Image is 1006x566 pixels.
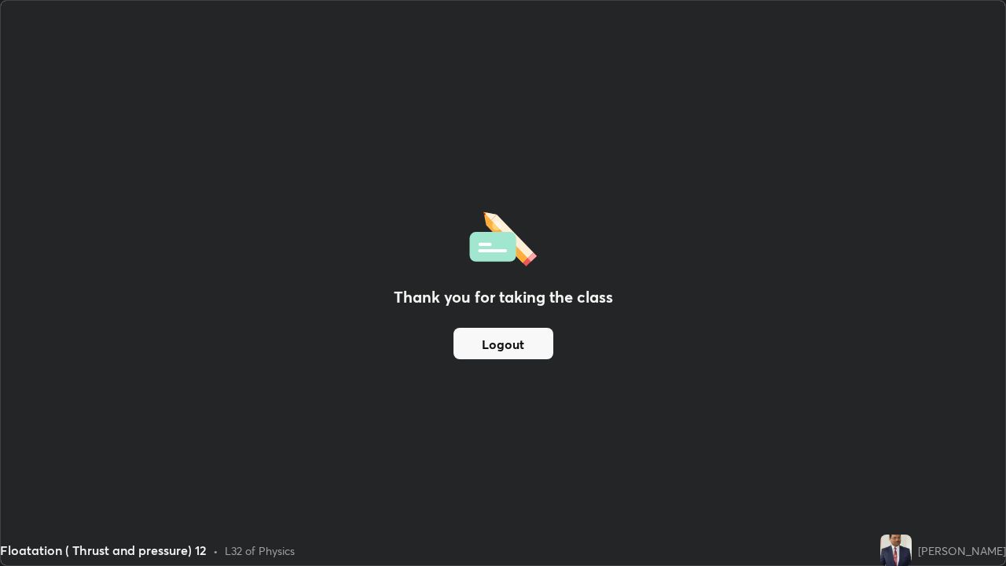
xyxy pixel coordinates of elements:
[469,207,537,266] img: offlineFeedback.1438e8b3.svg
[453,328,553,359] button: Logout
[225,542,295,559] div: L32 of Physics
[213,542,218,559] div: •
[394,285,613,309] h2: Thank you for taking the class
[880,535,912,566] img: 9bdbc966e13c4c759748ff356524ac4f.jpg
[918,542,1006,559] div: [PERSON_NAME]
